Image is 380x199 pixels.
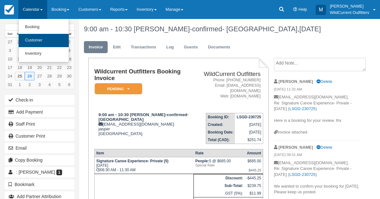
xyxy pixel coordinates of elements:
[279,145,313,150] strong: [PERSON_NAME]
[244,190,263,197] td: $11.99
[194,174,245,182] th: Discount:
[94,68,197,81] h1: Wildcurrent Outfitters Booking Invoice
[5,95,74,105] button: Check-in
[96,159,168,163] strong: Signature Canoe Experience- Private (5)
[5,119,74,129] a: Staff Print
[54,80,64,89] a: 5
[206,121,235,128] th: Created:
[35,80,44,89] a: 3
[64,72,74,80] a: 30
[19,47,69,60] a: Inventory
[5,143,74,153] button: Email
[94,83,140,95] a: Pending
[5,38,15,46] a: 27
[5,155,74,165] button: Copy Booking
[25,80,35,89] a: 2
[203,41,235,53] a: Documents
[5,72,15,80] a: 24
[35,72,44,80] a: 27
[179,41,203,53] a: Guests
[235,121,263,128] td: [DATE]
[84,25,359,33] h1: 9:00 am - 10:30 [PERSON_NAME]-confirmed- [GEOGRAPHIC_DATA],
[330,9,369,16] p: WildCurrent Outfitters
[161,41,179,53] a: Log
[289,172,316,177] a: LSGD-230725
[274,94,359,129] p: [EMAIL_ADDRESS][DOMAIN_NAME], Re: Signature Canoe Experience- Private - [DATE] ( ) Here is a book...
[194,149,245,157] th: Rate
[15,80,25,89] a: 1
[5,107,74,117] button: Add Payment
[244,182,263,190] td: $239.75
[316,79,332,84] a: Delete
[274,129,359,135] div: Invoice attached
[54,63,64,72] a: 22
[199,71,261,78] h2: WildCurrent Outfitters
[194,157,245,174] td: 5 @ $685.00
[235,136,263,144] td: $251.74
[5,80,15,89] a: 31
[194,182,245,190] th: Sub-Total:
[64,31,74,38] th: Sat
[18,19,69,62] ul: Calendar
[35,63,44,72] a: 20
[54,72,64,80] a: 29
[45,72,54,80] a: 28
[5,55,15,63] a: 10
[15,46,25,55] a: 4
[94,112,197,144] div: [EMAIL_ADDRESS][DOMAIN_NAME] jasper [GEOGRAPHIC_DATA]
[94,149,193,157] th: Item
[19,21,69,34] a: Booking
[195,159,209,163] strong: People
[194,190,245,197] td: GST (5%):
[206,113,235,121] th: Booking ID:
[293,8,297,12] i: Help
[15,72,25,80] a: 25
[289,106,316,111] a: LSGD-230725
[64,80,74,89] a: 6
[64,63,74,72] a: 23
[84,41,108,53] a: Invoice
[64,38,74,46] a: 2
[5,46,15,55] a: 3
[25,72,35,80] a: 26
[25,63,35,72] a: 19
[56,170,62,175] span: 1
[98,112,188,122] strong: 9:00 am - 10:30 [PERSON_NAME]-confirmed- [GEOGRAPHIC_DATA]
[5,31,15,38] th: Sun
[5,179,74,190] button: Bookmark
[19,34,69,47] a: Customer
[5,167,74,177] a: : [PERSON_NAME] 1
[126,41,161,53] a: Transactions
[246,159,261,168] div: $685.00
[199,78,261,99] address: Phone: [PHONE_NUMBER] Email: [EMAIL_ADDRESS][DOMAIN_NAME] Web: [DOMAIN_NAME]
[15,38,25,46] a: 28
[237,115,261,119] strong: LSGD-230725
[15,63,25,72] a: 18
[235,128,263,136] td: [DATE]
[4,5,14,15] img: checkfront-main-nav-mini-logo.png
[299,7,307,12] span: Help
[108,41,125,53] a: Edit
[274,87,359,94] em: [DATE] 11:32 AM
[279,79,313,84] strong: [PERSON_NAME]
[206,136,235,144] th: Total (CAD):
[95,83,142,94] em: Pending
[206,128,235,136] th: Booking Date:
[195,163,243,167] em: Special Rate
[5,131,74,141] a: Customer Print
[299,25,321,33] span: [DATE]
[64,46,74,55] a: 9
[274,152,359,159] em: [DATE] 08:51 AM
[94,157,193,174] td: [DATE] 08:30 AM - 11:30 AM
[246,168,261,172] em: -$445.25
[45,80,54,89] a: 4
[64,55,74,63] a: 16
[244,174,263,182] td: -$445.25
[16,170,55,175] span: : [PERSON_NAME]
[316,145,332,150] a: Delete
[244,149,263,157] th: Amount
[316,5,326,15] div: M
[15,31,25,38] th: Mon
[330,3,369,9] p: [PERSON_NAME]
[15,55,25,63] a: 11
